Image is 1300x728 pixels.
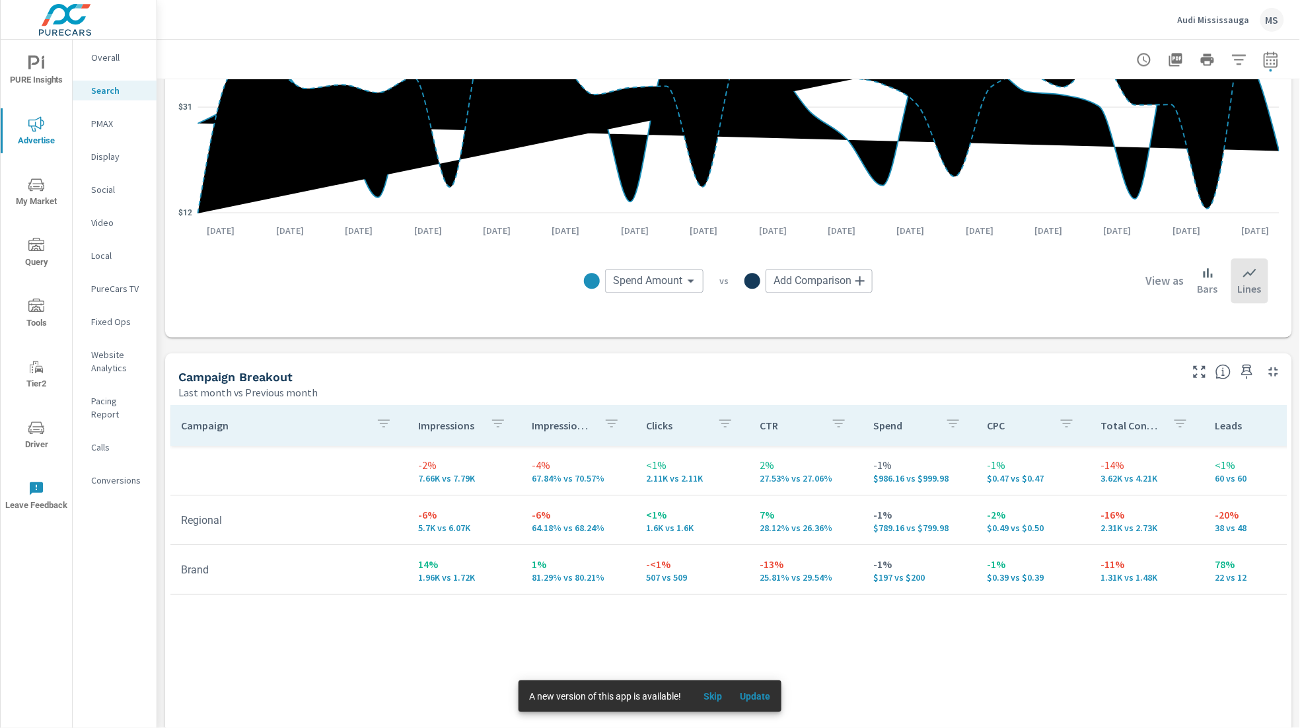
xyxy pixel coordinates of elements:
p: 64.18% vs 68.24% [532,523,625,533]
p: 7.66K vs 7.79K [418,473,511,484]
p: $0.39 vs $0.39 [988,572,1080,583]
p: -1% [873,556,966,572]
div: Video [73,213,157,233]
p: CPC [988,419,1048,432]
p: PureCars TV [91,282,146,295]
p: Lines [1238,281,1262,297]
p: -2% [988,507,1080,523]
p: [DATE] [888,224,934,237]
p: [DATE] [612,224,658,237]
p: -6% [532,507,625,523]
p: [DATE] [1163,224,1210,237]
p: [DATE] [543,224,589,237]
p: [DATE] [336,224,382,237]
p: Social [91,183,146,196]
p: -16% [1101,507,1194,523]
p: Fixed Ops [91,315,146,328]
span: My Market [5,177,68,209]
div: Spend Amount [605,269,704,293]
div: Calls [73,437,157,457]
p: -1% [873,507,966,523]
div: Social [73,180,157,200]
h6: View as [1146,274,1184,287]
div: Add Comparison [766,269,873,293]
p: <1% [646,457,739,473]
p: -13% [760,556,852,572]
p: -1% [873,457,966,473]
p: $986.16 vs $999.98 [873,473,966,484]
span: A new version of this app is available! [529,691,681,702]
p: Campaign [181,419,365,432]
span: Driver [5,420,68,453]
p: -11% [1101,556,1194,572]
p: 67.84% vs 70.57% [532,473,625,484]
button: Update [734,686,776,707]
p: vs [704,275,744,287]
p: Audi Mississauga [1178,14,1250,26]
p: 507 vs 509 [646,572,739,583]
p: Total Conversions [1101,419,1162,432]
p: [DATE] [198,224,244,237]
p: 28.12% vs 26.36% [760,523,852,533]
p: -6% [418,507,511,523]
span: Query [5,238,68,270]
p: $0.49 vs $0.50 [988,523,1080,533]
p: Leads [1215,419,1276,432]
button: Apply Filters [1226,46,1252,73]
p: 3.62K vs 4.21K [1101,473,1194,484]
div: Pacing Report [73,391,157,424]
p: 7% [760,507,852,523]
span: Spend Amount [613,274,682,287]
span: Save this to your personalized report [1237,361,1258,382]
p: [DATE] [750,224,796,237]
p: [DATE] [1233,224,1279,237]
span: Tools [5,299,68,331]
text: $31 [178,102,192,112]
p: 27.53% vs 27.06% [760,473,852,484]
p: -1% [988,556,1080,572]
p: CTR [760,419,820,432]
span: This is a summary of Search performance results by campaign. Each column can be sorted. [1215,364,1231,380]
p: -14% [1101,457,1194,473]
p: 25.81% vs 29.54% [760,572,852,583]
div: Local [73,246,157,266]
p: [DATE] [267,224,313,237]
p: Last month vs Previous month [178,384,318,400]
div: Website Analytics [73,345,157,378]
p: Bars [1198,281,1218,297]
span: Update [739,690,771,702]
text: $12 [178,208,192,217]
p: -4% [532,457,625,473]
p: Local [91,249,146,262]
p: 1.96K vs 1.72K [418,572,511,583]
p: Spend [873,419,934,432]
p: Impressions [418,419,479,432]
p: [DATE] [405,224,451,237]
p: 1% [532,556,625,572]
p: -<1% [646,556,739,572]
div: Search [73,81,157,100]
p: Impression Share [532,419,593,432]
p: 1.31K vs 1.48K [1101,572,1194,583]
button: Skip [692,686,734,707]
p: Pacing Report [91,394,146,421]
p: 2,109 vs 2,108 [646,473,739,484]
div: Fixed Ops [73,312,157,332]
p: Overall [91,51,146,64]
p: 14% [418,556,511,572]
span: Add Comparison [774,274,851,287]
h5: Campaign Breakout [178,370,293,384]
p: Display [91,150,146,163]
span: Skip [697,690,729,702]
div: PMAX [73,114,157,133]
div: Overall [73,48,157,67]
p: [DATE] [957,224,1003,237]
p: Website Analytics [91,348,146,375]
p: Video [91,216,146,229]
button: "Export Report to PDF" [1163,46,1189,73]
p: $197 vs $200 [873,572,966,583]
p: Clicks [646,419,707,432]
p: $789.16 vs $799.98 [873,523,966,533]
p: <1% [646,507,739,523]
div: MS [1260,8,1284,32]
